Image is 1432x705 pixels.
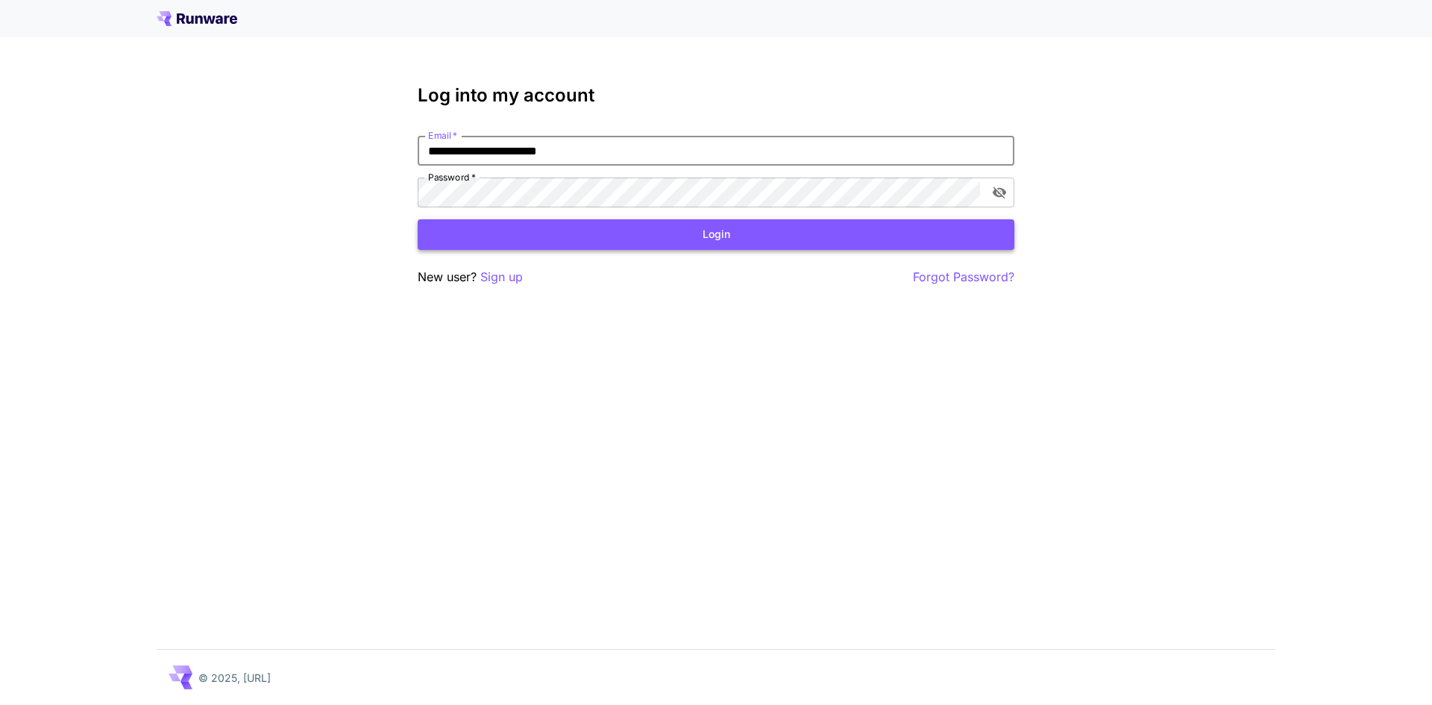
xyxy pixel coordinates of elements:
label: Email [428,129,457,142]
button: toggle password visibility [986,179,1013,206]
h3: Log into my account [418,85,1014,106]
p: New user? [418,268,523,286]
button: Sign up [480,268,523,286]
label: Password [428,171,476,184]
button: Forgot Password? [913,268,1014,286]
button: Login [418,219,1014,250]
p: © 2025, [URL] [198,670,271,686]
